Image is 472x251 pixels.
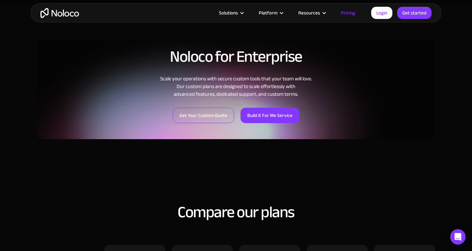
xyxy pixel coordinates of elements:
a: home [40,8,79,18]
div: Platform [259,9,277,17]
a: Get Your Custom Quote [173,108,234,123]
a: Get started [397,7,432,19]
div: Scale your operations with secure custom tools that your team will love. Our custom plans are des... [37,75,435,98]
div: Resources [290,9,333,17]
div: Solutions [211,9,251,17]
a: Build it For Me Service [240,108,299,123]
h2: Compare our plans [37,203,435,221]
h2: Noloco for Enterprise [37,48,435,65]
a: Login [371,7,392,19]
div: Resources [298,9,320,17]
a: Pricing [333,9,363,17]
div: Solutions [219,9,238,17]
div: Open Intercom Messenger [450,229,466,245]
div: Platform [251,9,290,17]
